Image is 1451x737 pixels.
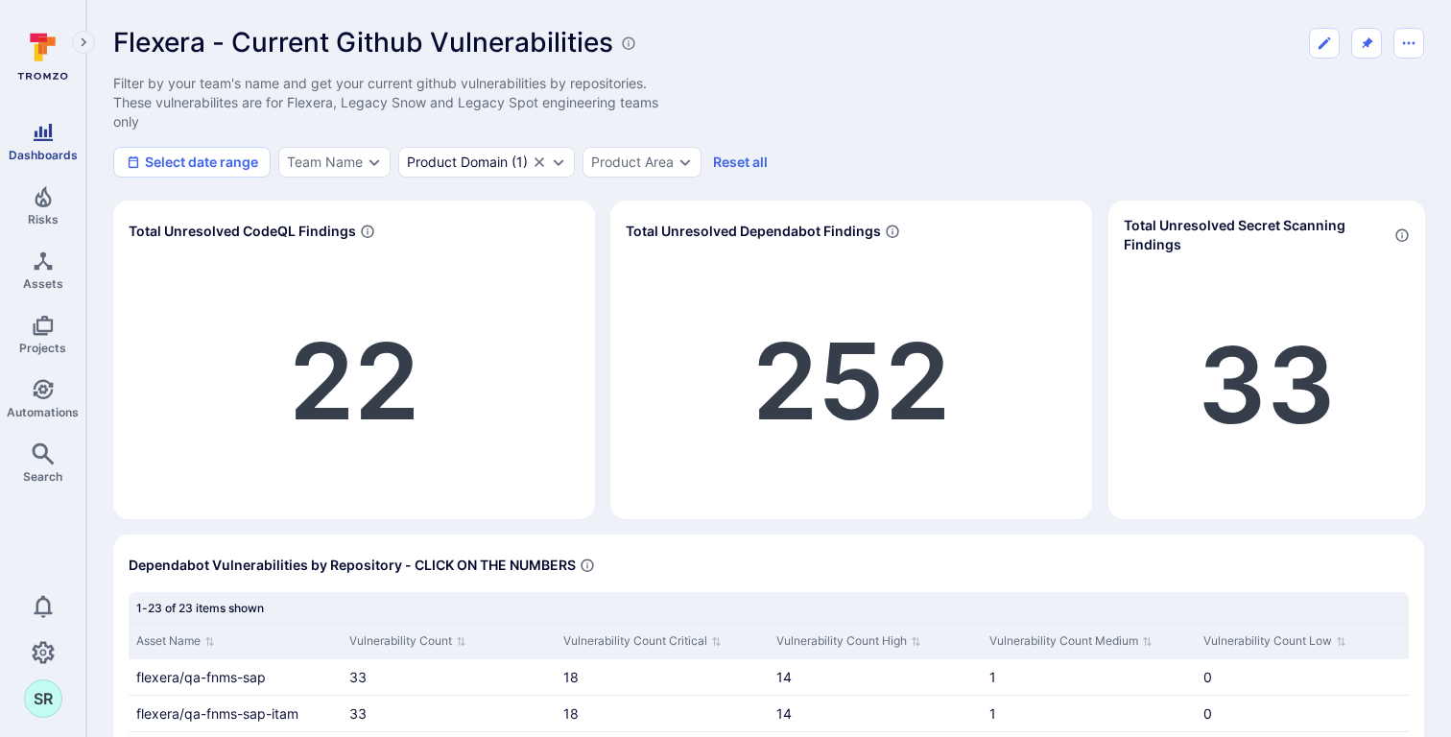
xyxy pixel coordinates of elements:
button: Sort by Vulnerability Count Low [1203,631,1346,652]
a: 33 [349,669,367,685]
div: Widget [610,201,1092,519]
div: Cell for Vulnerability Count Medium [982,659,1195,695]
span: Assets [23,276,63,291]
button: Reset all [713,154,768,171]
button: Unpin from sidebar [1351,28,1382,59]
button: Clear selection [532,155,547,170]
span: 1-23 of 23 items shown [136,601,264,615]
span: Total Unresolved Secret Scanning Findings [1124,216,1391,254]
button: Sort by Vulnerability Count Critical [563,631,722,652]
div: Cell for Vulnerability Count Low [1196,659,1409,695]
div: Saurabh Raje [24,679,62,718]
button: Sort by Vulnerability Count [349,631,466,652]
div: Cell for Vulnerability Count Critical [556,696,769,731]
div: Cell for Vulnerability Count [342,659,555,695]
span: Projects [19,341,66,355]
button: Sort by Vulnerability Count High [776,631,921,652]
a: 18 [563,705,579,722]
a: 1 [989,669,996,685]
a: 22 [289,317,419,445]
button: Team Name [287,155,363,170]
div: Widget [113,201,595,519]
span: Total Unresolved CodeQL Findings [129,222,356,241]
div: Cell for Vulnerability Count High [769,659,982,695]
button: Edit dashboard [1309,28,1340,59]
button: SR [24,679,62,718]
div: Cell for Vulnerability Count Critical [556,659,769,695]
button: Expand dropdown [678,155,693,170]
button: Sort by Vulnerability Count Medium [989,631,1153,652]
button: Dashboard menu [1393,28,1424,59]
h1: Flexera - Current Github Vulnerabilities [113,27,613,59]
button: Expand navigation menu [72,31,95,54]
div: Cell for Asset Name [129,659,342,695]
span: Search [23,469,62,484]
div: Cell for Vulnerability Count High [769,696,982,731]
a: flexera/qa-fnms-sap [136,669,266,685]
span: Dashboards [9,148,78,162]
a: 33 [349,705,367,722]
button: Expand dropdown [551,155,566,170]
button: Select date range [113,147,271,178]
span: 0 [1203,705,1212,722]
i: Expand navigation menu [77,35,90,51]
div: Widget [1108,201,1425,519]
button: Product Area [591,155,674,170]
span: Total Unresolved Dependabot Findings [626,222,881,241]
button: Sort by Asset Name [136,631,215,652]
span: 0 [1203,669,1212,685]
a: 14 [776,705,792,722]
a: 14 [776,669,792,685]
div: ( 1 ) [407,155,528,170]
div: Cell for Vulnerability Count Low [1196,696,1409,731]
a: flexera/qa-fnms-sap-itam [136,705,298,722]
div: Cell for Vulnerability Count Medium [982,696,1195,731]
a: 252 [752,317,950,445]
button: Expand dropdown [367,155,382,170]
a: 18 [563,669,579,685]
a: 33 [1198,321,1336,449]
div: Product Domain [407,155,508,170]
a: 1 [989,705,996,722]
div: ITAM/FNMS [398,147,575,178]
button: Product Domain(1) [407,155,528,170]
span: Edit description [113,74,687,131]
div: Cell for Vulnerability Count [342,696,555,731]
span: Risks [28,212,59,226]
div: Cell for Asset Name [129,696,342,731]
span: Automations [7,405,79,419]
span: Dependabot Vulnerabilities by Repository - CLICK ON THE NUMBERS [129,556,576,575]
